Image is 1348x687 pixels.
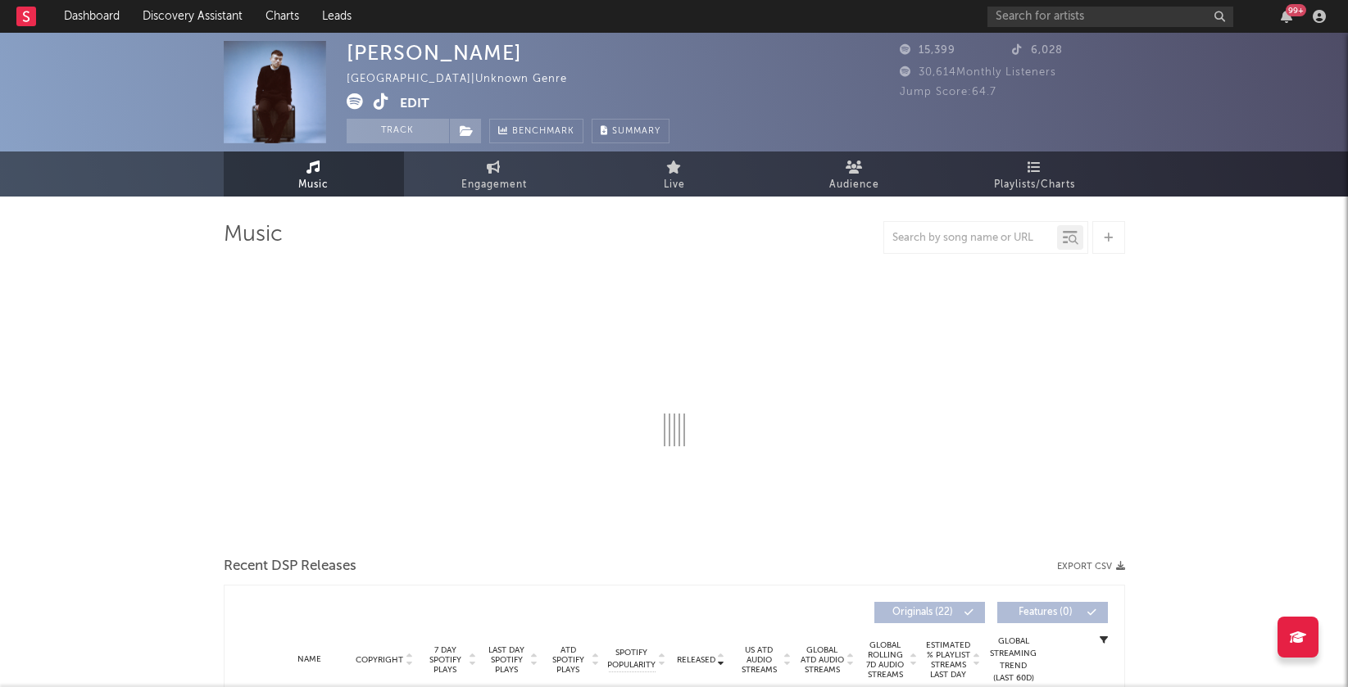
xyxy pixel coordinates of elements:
span: Copyright [356,655,403,665]
a: Playlists/Charts [945,151,1125,197]
span: US ATD Audio Streams [737,645,782,675]
span: Audience [829,175,879,195]
span: Spotify Popularity [607,647,656,671]
a: Music [224,151,404,197]
button: Summary [592,119,669,143]
span: Engagement [461,175,527,195]
span: Features ( 0 ) [1008,608,1083,617]
button: Features(0) [997,602,1108,623]
span: Jump Score: 64.7 [900,87,996,97]
button: Originals(22) [874,602,985,623]
span: 7 Day Spotify Plays [424,645,467,675]
span: Global ATD Audio Streams [800,645,845,675]
button: Edit [400,93,429,114]
span: Summary [612,127,660,136]
a: Engagement [404,151,584,197]
div: [GEOGRAPHIC_DATA] | Unknown Genre [347,70,586,89]
span: Live [664,175,685,195]
div: [PERSON_NAME] [347,41,522,65]
span: Benchmark [512,122,574,142]
span: Last Day Spotify Plays [485,645,529,675]
span: Released [677,655,715,665]
span: Music [298,175,329,195]
input: Search for artists [987,7,1233,27]
span: Originals ( 22 ) [885,608,960,617]
span: Playlists/Charts [994,175,1075,195]
span: 30,614 Monthly Listeners [900,67,1056,78]
a: Audience [765,151,945,197]
a: Benchmark [489,119,583,143]
button: 99+ [1281,10,1292,23]
div: 99 + [1286,4,1306,16]
div: Global Streaming Trend (Last 60D) [989,635,1038,685]
div: Name [274,653,347,666]
span: Recent DSP Releases [224,557,356,576]
button: Export CSV [1057,562,1125,572]
span: Global Rolling 7D Audio Streams [863,640,908,680]
button: Track [347,119,449,143]
input: Search by song name or URL [884,232,1057,245]
a: Live [584,151,765,197]
span: ATD Spotify Plays [547,645,590,675]
span: 15,399 [900,45,955,56]
span: Estimated % Playlist Streams Last Day [926,640,971,680]
span: 6,028 [1012,45,1063,56]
